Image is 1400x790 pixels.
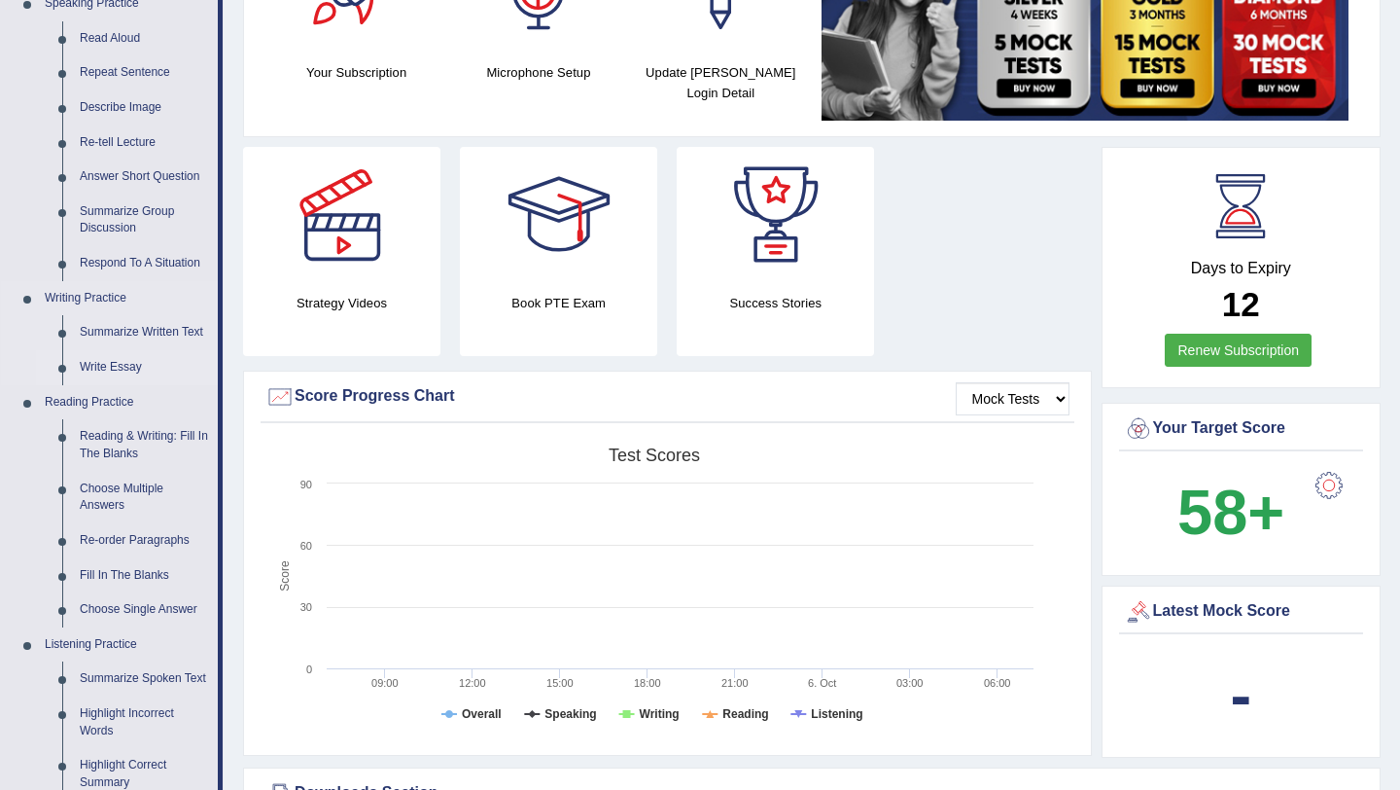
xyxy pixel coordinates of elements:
[71,350,218,385] a: Write Essay
[721,677,749,689] text: 21:00
[71,55,218,90] a: Repeat Sentence
[71,195,218,246] a: Summarize Group Discussion
[278,560,292,592] tspan: Score
[1165,334,1312,367] a: Renew Subscription
[677,293,874,313] h4: Success Stories
[609,446,700,465] tspan: Test scores
[459,677,486,689] text: 12:00
[265,382,1069,412] div: Score Progress Chart
[460,293,657,313] h4: Book PTE Exam
[71,21,218,56] a: Read Aloud
[243,293,440,313] h4: Strategy Videos
[71,697,218,748] a: Highlight Incorrect Words
[71,558,218,593] a: Fill In The Blanks
[36,385,218,420] a: Reading Practice
[544,707,596,721] tspan: Speaking
[1177,477,1284,548] b: 58+
[1124,260,1359,277] h4: Days to Expiry
[457,62,619,83] h4: Microphone Setup
[896,677,924,689] text: 03:00
[36,628,218,663] a: Listening Practice
[275,62,437,83] h4: Your Subscription
[371,677,399,689] text: 09:00
[1222,285,1260,323] b: 12
[1124,597,1359,627] div: Latest Mock Score
[71,90,218,126] a: Describe Image
[71,419,218,471] a: Reading & Writing: Fill In The Blanks
[1230,660,1251,731] b: -
[546,677,574,689] text: 15:00
[306,664,312,675] text: 0
[1124,414,1359,444] div: Your Target Score
[634,677,661,689] text: 18:00
[808,677,836,689] tspan: 6. Oct
[300,479,312,490] text: 90
[300,601,312,613] text: 30
[71,523,218,558] a: Re-order Paragraphs
[71,160,218,195] a: Answer Short Question
[984,677,1011,689] text: 06:00
[462,707,502,721] tspan: Overall
[640,707,680,721] tspan: Writing
[640,62,802,103] h4: Update [PERSON_NAME] Login Detail
[71,592,218,628] a: Choose Single Answer
[71,246,218,281] a: Respond To A Situation
[71,472,218,523] a: Choose Multiple Answers
[300,540,312,552] text: 60
[71,315,218,350] a: Summarize Written Text
[71,662,218,697] a: Summarize Spoken Text
[722,707,768,721] tspan: Reading
[71,126,218,161] a: Re-tell Lecture
[811,707,862,721] tspan: Listening
[36,281,218,316] a: Writing Practice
